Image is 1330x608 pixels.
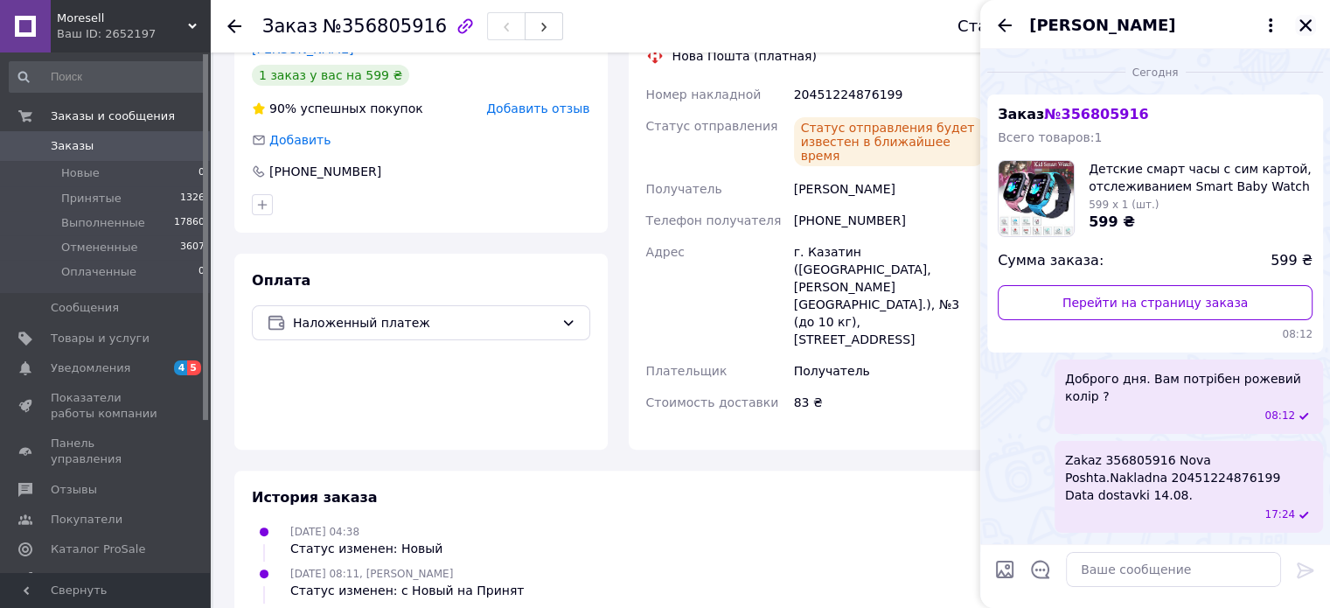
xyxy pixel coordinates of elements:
span: 1326 [180,191,205,206]
div: успешных покупок [252,100,423,117]
span: 599 ₴ [1089,213,1135,230]
div: [PERSON_NAME] [790,173,987,205]
span: 17:24 12.08.2025 [1264,507,1295,522]
div: Нова Пошта (платная) [668,47,821,65]
span: 4 [174,360,188,375]
span: Принятые [61,191,122,206]
span: Новые [61,165,100,181]
div: Получатель [790,355,987,387]
span: Плательщик [646,364,728,378]
span: История заказа [252,489,378,506]
span: Каталог ProSale [51,542,145,557]
div: Ваш ID: 2652197 [57,26,210,42]
span: Показатели работы компании [51,390,162,422]
a: Перейти на страницу заказа [998,285,1313,320]
span: 5 [187,360,201,375]
span: Отзывы [51,482,97,498]
span: Сегодня [1125,66,1186,80]
span: 08:12 12.08.2025 [998,327,1313,342]
span: Получатель [646,182,722,196]
div: Статус отправления будет известен в ближайшее время [794,117,984,166]
span: 3607 [180,240,205,255]
span: Отмененные [61,240,137,255]
span: Наложенный платеж [293,313,554,332]
span: 0 [198,264,205,280]
span: [DATE] 04:38 [290,526,359,538]
input: Поиск [9,61,206,93]
div: 20451224876199 [790,79,987,110]
button: [PERSON_NAME] [1029,14,1281,37]
a: [PERSON_NAME] [252,42,353,56]
span: [DATE] 08:11, [PERSON_NAME] [290,568,453,580]
div: Статус изменен: Новый [290,540,442,557]
div: 83 ₴ [790,387,987,418]
span: Zakaz 356805916 Nova Poshta.Nakladna 20451224876199 Data dostavki 14.08. [1065,451,1313,504]
span: Moresell [57,10,188,26]
span: Оплата [252,272,310,289]
span: Покупатели [51,512,122,528]
span: Товары и услуги [51,331,150,346]
span: 599 ₴ [1271,251,1313,271]
span: Адрес [646,245,685,259]
img: 6340475596_w200_h200_detskie-smart-chasy.jpg [999,161,1074,236]
button: Открыть шаблоны ответов [1029,558,1052,581]
span: [PERSON_NAME] [1029,14,1175,37]
span: Всего товаров: 1 [998,130,1102,144]
div: Статус изменен: с Новый на Принят [290,582,524,599]
span: Сообщения [51,300,119,316]
span: Телефон получателя [646,213,782,227]
button: Назад [994,15,1015,36]
span: Сумма заказа: [998,251,1104,271]
span: Детские смарт часы с сим картой, отслеживанием Smart Baby Watch Умные часы Рожевий [1089,160,1313,195]
span: № 356805916 [1044,106,1148,122]
span: 17860 [174,215,205,231]
div: Статус заказа [957,17,1075,35]
span: Уведомления [51,360,130,376]
span: Статус отправления [646,119,778,133]
span: Добавить отзыв [486,101,589,115]
span: Панель управления [51,436,162,467]
span: Оплаченные [61,264,136,280]
div: [PHONE_NUMBER] [790,205,987,236]
div: 12.08.2025 [987,63,1323,80]
span: Номер накладной [646,87,762,101]
span: Доброго дня. Вам потрібен рожевий колір ? [1065,370,1313,405]
span: 90% [269,101,296,115]
button: Закрыть [1295,15,1316,36]
span: Стоимость доставки [646,395,779,409]
div: [PHONE_NUMBER] [268,163,383,180]
span: №356805916 [323,16,447,37]
span: Заказ [262,16,317,37]
span: Выполненные [61,215,145,231]
span: Заказ [998,106,1149,122]
div: Вернуться назад [227,17,241,35]
span: 599 x 1 (шт.) [1089,199,1159,211]
div: г. Казатин ([GEOGRAPHIC_DATA], [PERSON_NAME][GEOGRAPHIC_DATA].), №3 (до 10 кг), [STREET_ADDRESS] [790,236,987,355]
span: 0 [198,165,205,181]
span: 08:12 12.08.2025 [1264,409,1295,423]
span: Добавить [269,133,331,147]
span: Заказы [51,138,94,154]
span: Аналитика [51,571,115,587]
div: 1 заказ у вас на 599 ₴ [252,65,409,86]
span: Заказы и сообщения [51,108,175,124]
